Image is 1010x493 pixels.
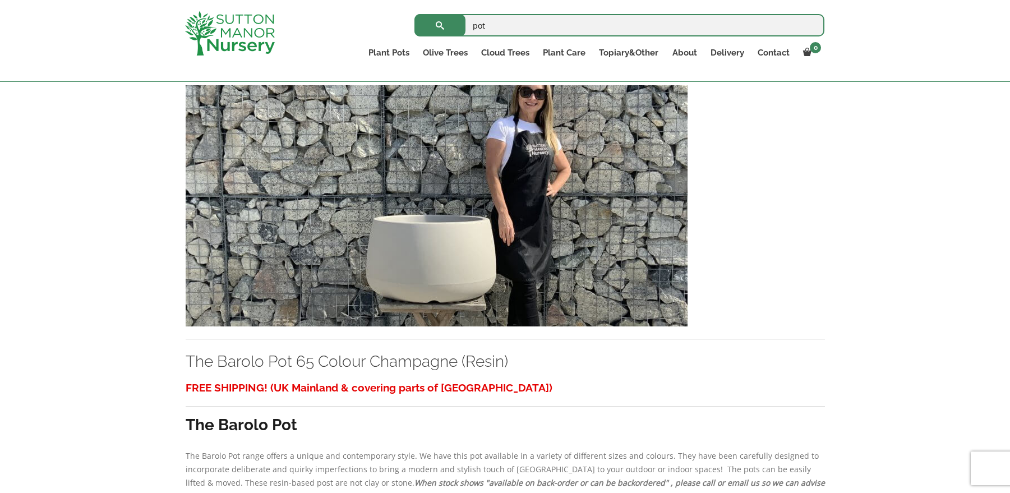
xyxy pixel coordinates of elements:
a: About [665,45,703,61]
a: Contact [750,45,796,61]
h3: FREE SHIPPING! (UK Mainland & covering parts of [GEOGRAPHIC_DATA]) [186,377,825,398]
img: The Barolo Pot 65 Colour Champagne (Resin) - IMG 4180 [186,85,688,326]
a: The Barolo Pot 65 Colour Champagne (Resin) [186,200,688,210]
strong: The Barolo Pot [186,416,297,434]
a: Olive Trees [416,45,474,61]
a: 0 [796,45,824,61]
input: Search... [414,14,824,36]
a: Plant Pots [362,45,416,61]
a: Delivery [703,45,750,61]
a: The Barolo Pot 65 Colour Champagne (Resin) [186,352,508,371]
span: 0 [810,42,821,53]
img: logo [185,11,275,56]
a: Plant Care [536,45,592,61]
a: Cloud Trees [474,45,536,61]
a: Topiary&Other [592,45,665,61]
